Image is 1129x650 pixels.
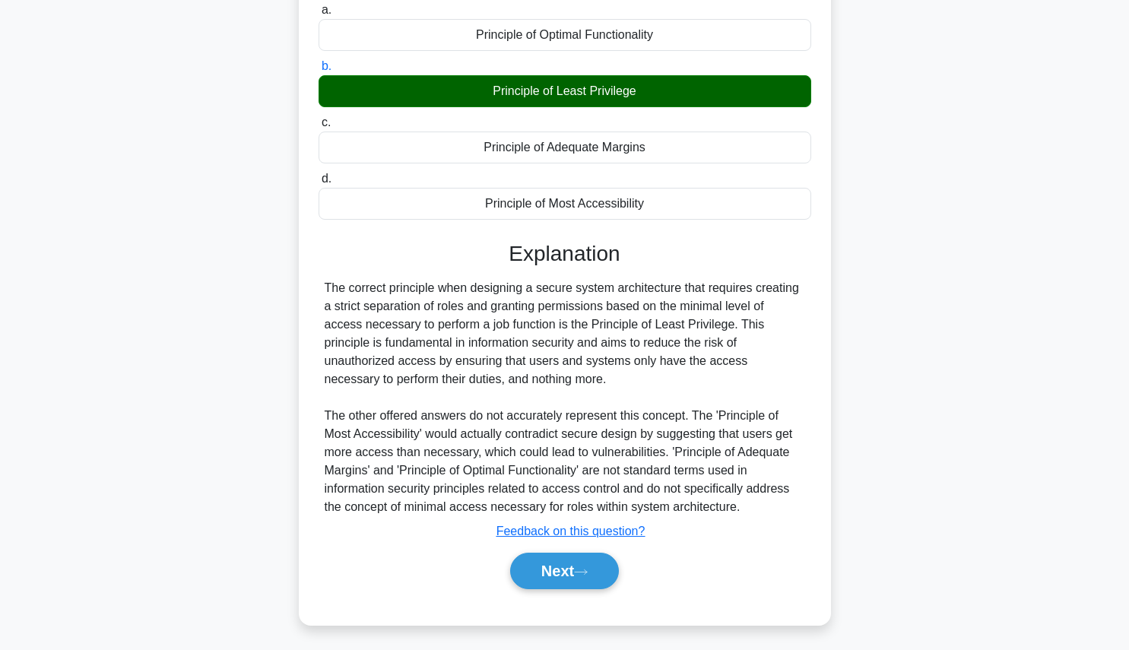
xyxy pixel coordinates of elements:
span: c. [322,116,331,128]
span: a. [322,3,331,16]
div: The correct principle when designing a secure system architecture that requires creating a strict... [325,279,805,516]
div: Principle of Adequate Margins [319,132,811,163]
button: Next [510,553,619,589]
h3: Explanation [328,241,802,267]
div: Principle of Most Accessibility [319,188,811,220]
a: Feedback on this question? [496,525,645,537]
div: Principle of Optimal Functionality [319,19,811,51]
span: b. [322,59,331,72]
span: d. [322,172,331,185]
div: Principle of Least Privilege [319,75,811,107]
